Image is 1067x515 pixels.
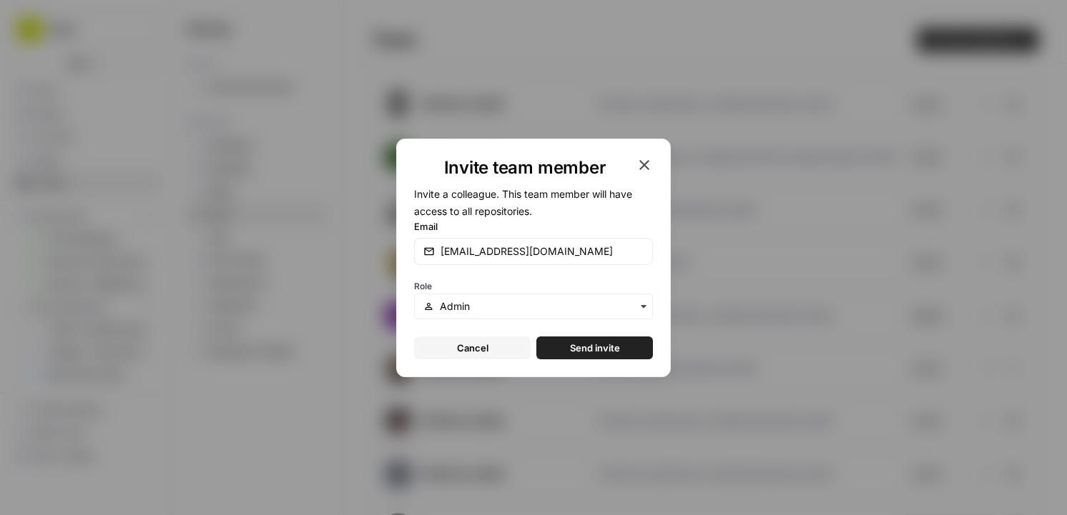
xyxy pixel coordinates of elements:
input: email@company.com [441,244,644,259]
h1: Invite team member [414,156,636,179]
span: Send invite [570,341,620,355]
span: Invite a colleague. This team member will have access to all repositories. [414,188,632,217]
button: Send invite [536,336,653,359]
input: Admin [440,299,644,314]
label: Email [414,219,653,234]
button: Cancel [414,336,531,359]
span: Role [414,281,432,291]
span: Cancel [457,341,488,355]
